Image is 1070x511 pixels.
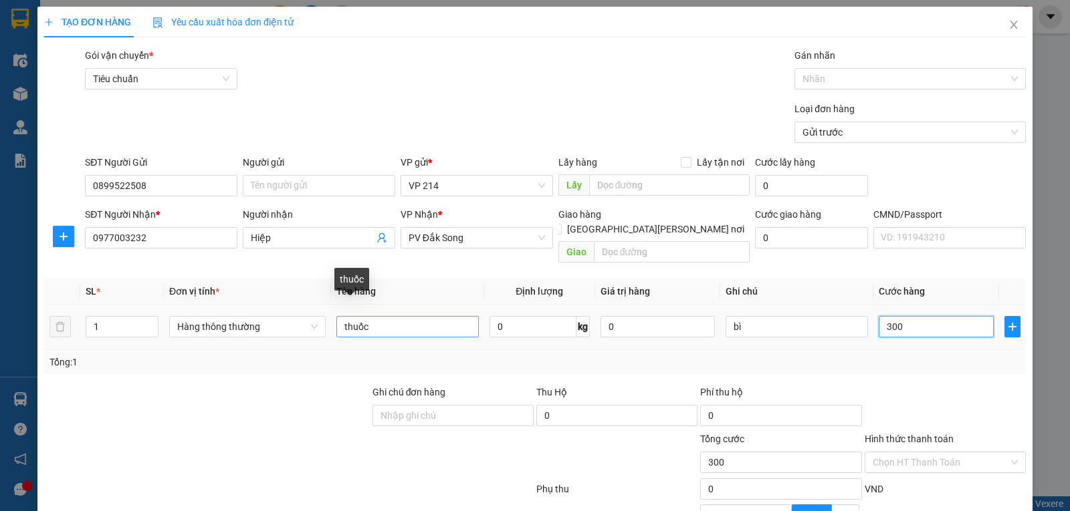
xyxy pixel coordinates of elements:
div: SĐT Người Nhận [85,207,237,222]
div: Người nhận [243,207,395,222]
input: Dọc đường [589,174,750,196]
span: VP Nhận [401,209,438,220]
span: Giá trị hàng [601,286,650,297]
span: Lấy hàng [558,157,597,168]
span: Hàng thông thường [177,317,318,337]
label: Gán nhãn [794,50,835,61]
span: kg [576,316,590,337]
input: Ghi Chú [726,316,868,337]
span: Đơn vị tính [169,286,219,297]
label: Cước giao hàng [755,209,821,220]
span: Yêu cầu xuất hóa đơn điện tử [152,17,294,27]
label: Hình thức thanh toán [865,434,954,444]
img: logo [13,30,31,63]
div: VP gửi [401,155,553,170]
span: TẠO ĐƠN HÀNG [44,17,131,27]
strong: BIÊN NHẬN GỬI HÀNG HOÁ [46,80,155,90]
span: Lấy tận nơi [691,155,750,170]
img: icon [152,17,163,28]
span: Gói vận chuyển [85,50,153,61]
input: Ghi chú đơn hàng [372,405,534,426]
input: Dọc đường [594,241,750,263]
span: Cước hàng [879,286,925,297]
div: SĐT Người Gửi [85,155,237,170]
span: Tiêu chuẩn [93,69,229,89]
span: Nơi gửi: [13,93,27,112]
button: plus [1004,316,1021,337]
span: Gửi trước [802,122,1018,142]
label: Ghi chú đơn hàng [372,387,446,397]
label: Cước lấy hàng [755,157,815,168]
span: Tổng cước [700,434,744,444]
span: VND [865,484,883,494]
span: 21409250563 [130,50,189,60]
th: Ghi chú [720,279,873,305]
span: plus [1005,321,1020,332]
div: Tổng: 1 [49,355,414,369]
button: Close [995,7,1033,44]
div: CMND/Passport [873,207,1026,222]
span: SL [86,286,96,297]
span: [GEOGRAPHIC_DATA][PERSON_NAME] nơi [562,222,750,236]
span: plus [53,231,74,242]
label: Loại đơn hàng [794,104,855,114]
span: Định lượng [516,286,563,297]
button: delete [49,316,71,337]
input: VD: Bàn, Ghế [336,316,479,337]
span: PV Đắk Mil [134,94,167,101]
div: Phụ thu [535,482,699,505]
span: PV Đắk Song [409,228,545,248]
span: Giao [558,241,594,263]
input: Cước giao hàng [755,227,868,248]
span: VP 214 [45,97,67,104]
div: Người gửi [243,155,395,170]
span: VP 214 [409,176,545,196]
button: plus [53,226,74,247]
span: Lấy [558,174,589,196]
div: thuốc [334,268,369,291]
strong: CÔNG TY TNHH [GEOGRAPHIC_DATA] 214 QL13 - P.26 - Q.BÌNH THẠNH - TP HCM 1900888606 [35,21,108,71]
span: user-add [377,232,387,243]
input: Cước lấy hàng [755,175,868,196]
span: plus [44,17,53,27]
span: close [1008,19,1019,30]
span: Giao hàng [558,209,601,220]
input: 0 [601,316,715,337]
span: Nơi nhận: [102,93,124,112]
span: 09:30:43 [DATE] [127,60,189,70]
span: Thu Hộ [536,387,567,397]
div: Phí thu hộ [700,385,861,405]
